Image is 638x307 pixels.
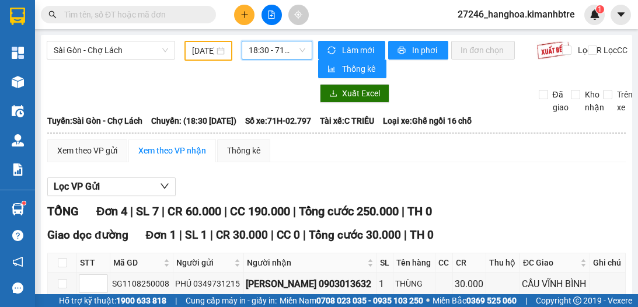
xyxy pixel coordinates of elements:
[342,87,380,100] span: Xuất Excel
[448,7,584,22] span: 27246_hanghoa.kimanhbtre
[433,294,517,307] span: Miền Bắc
[224,204,227,218] span: |
[598,5,602,13] span: 1
[398,46,407,55] span: printer
[271,228,274,242] span: |
[426,298,430,303] span: ⚪️
[113,256,161,269] span: Mã GD
[522,277,588,291] div: CẦU VĨNH BÌNH
[12,76,24,88] img: warehouse-icon
[138,144,206,157] div: Xem theo VP nhận
[342,44,376,57] span: Làm mới
[146,228,177,242] span: Đơn 1
[57,144,117,157] div: Xem theo VP gửi
[573,44,604,57] span: Lọc CR
[451,41,515,60] button: In đơn chọn
[453,253,487,273] th: CR
[280,294,423,307] span: Miền Nam
[192,44,214,57] input: 11/08/2025
[185,228,207,242] span: SL 1
[393,253,435,273] th: Tên hàng
[22,201,26,205] sup: 1
[77,253,110,273] th: STT
[342,62,377,75] span: Thống kê
[523,256,578,269] span: ĐC Giao
[466,296,517,305] strong: 0369 525 060
[590,253,626,273] th: Ghi chú
[611,5,631,25] button: caret-down
[288,5,309,25] button: aim
[175,277,242,290] div: PHÚ 0349731215
[12,203,24,215] img: warehouse-icon
[175,294,177,307] span: |
[186,294,277,307] span: Cung cấp máy in - giấy in:
[12,163,24,176] img: solution-icon
[327,65,337,74] span: bar-chart
[12,134,24,146] img: warehouse-icon
[176,256,232,269] span: Người gửi
[486,253,520,273] th: Thu hộ
[54,41,168,59] span: Sài Gòn - Chợ Lách
[47,177,176,196] button: Lọc VP Gửi
[318,60,386,78] button: bar-chartThống kê
[247,256,365,269] span: Người nhận
[309,228,401,242] span: Tổng cước 30.000
[320,84,389,103] button: downloadXuất Excel
[54,179,100,194] span: Lọc VP Gửi
[412,44,439,57] span: In phơi
[616,9,626,20] span: caret-down
[179,228,182,242] span: |
[293,204,296,218] span: |
[12,256,23,267] span: notification
[590,9,600,20] img: icon-new-feature
[230,204,290,218] span: CC 190.000
[262,5,282,25] button: file-add
[64,8,202,21] input: Tìm tên, số ĐT hoặc mã đơn
[234,5,254,25] button: plus
[246,277,375,291] div: [PERSON_NAME] 0903013632
[383,114,472,127] span: Loại xe: Ghế ngồi 16 chỗ
[294,11,302,19] span: aim
[548,88,573,114] span: Đã giao
[240,11,249,19] span: plus
[47,204,79,218] span: TỔNG
[151,114,236,127] span: Chuyến: (18:30 [DATE])
[303,228,306,242] span: |
[47,228,128,242] span: Giao dọc đường
[12,282,23,294] span: message
[388,41,448,60] button: printerIn phơi
[299,204,399,218] span: Tổng cước 250.000
[320,114,374,127] span: Tài xế: C TRIỀU
[47,116,142,125] b: Tuyến: Sài Gòn - Chợ Lách
[318,41,385,60] button: syncLàm mới
[404,228,407,242] span: |
[136,204,159,218] span: SL 7
[227,144,260,157] div: Thống kê
[162,204,165,218] span: |
[435,253,453,273] th: CC
[59,294,166,307] span: Hỗ trợ kỹ thuật:
[48,11,57,19] span: search
[410,228,434,242] span: TH 0
[596,5,604,13] sup: 1
[379,277,391,291] div: 1
[12,47,24,59] img: dashboard-icon
[12,105,24,117] img: warehouse-icon
[573,296,581,305] span: copyright
[612,88,637,114] span: Trên xe
[249,41,305,59] span: 18:30 - 71H-02.797
[277,228,300,242] span: CC 0
[112,277,171,290] div: SG1108250008
[12,230,23,241] span: question-circle
[267,11,276,19] span: file-add
[96,204,127,218] span: Đơn 4
[327,46,337,55] span: sync
[110,273,173,295] td: SG1108250008
[245,114,311,127] span: Số xe: 71H-02.797
[329,89,337,99] span: download
[168,204,221,218] span: CR 60.000
[536,41,570,60] img: 9k=
[395,277,433,290] div: THÙNG
[599,44,629,57] span: Lọc CC
[116,296,166,305] strong: 1900 633 818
